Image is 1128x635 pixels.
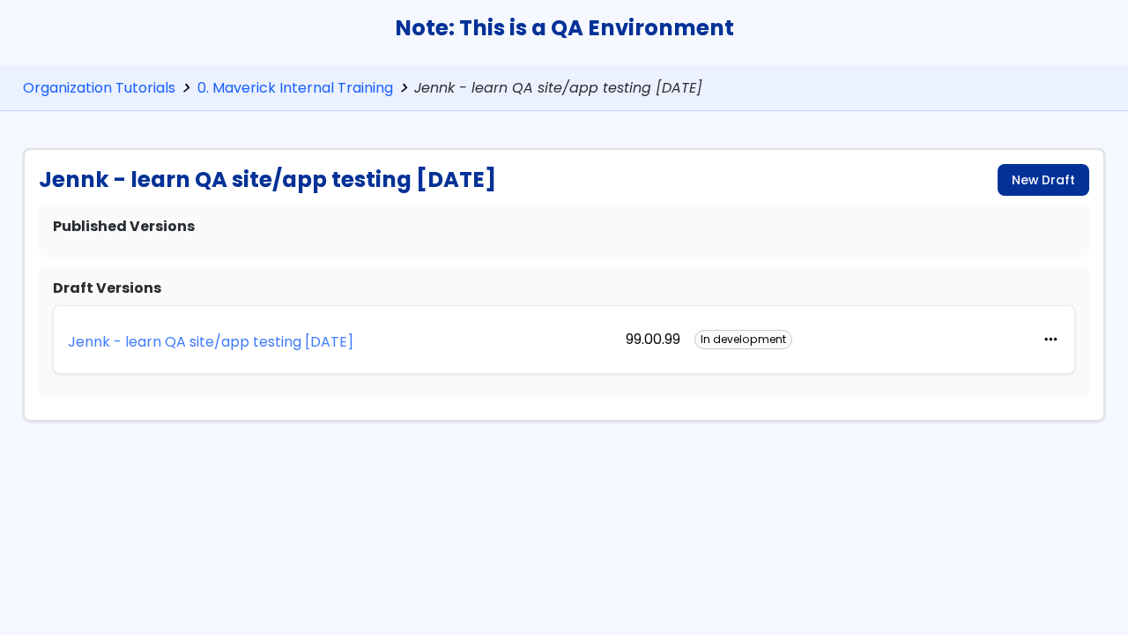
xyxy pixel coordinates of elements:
a: 0. Maverick Internal Training [197,80,393,97]
p: Jennk - learn QA site/app testing [DATE] [68,334,353,350]
span: Jennk - learn QA site/app testing [DATE] [414,80,706,97]
h1: Jennk - learn QA site/app testing [DATE] [39,168,496,192]
div: 99.00.99 [626,332,680,347]
a: New Draft [998,164,1089,196]
h2: Published Versions [53,219,1075,235]
a: Organization Tutorials [23,80,175,97]
span: chevron_right [175,80,197,97]
span: chevron_right [393,80,415,97]
button: more_horiz [1042,332,1060,348]
div: In development [694,330,792,349]
a: Jennk - learn QA site/app testing [DATE] [68,320,353,359]
h2: Draft Versions [53,280,1075,296]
